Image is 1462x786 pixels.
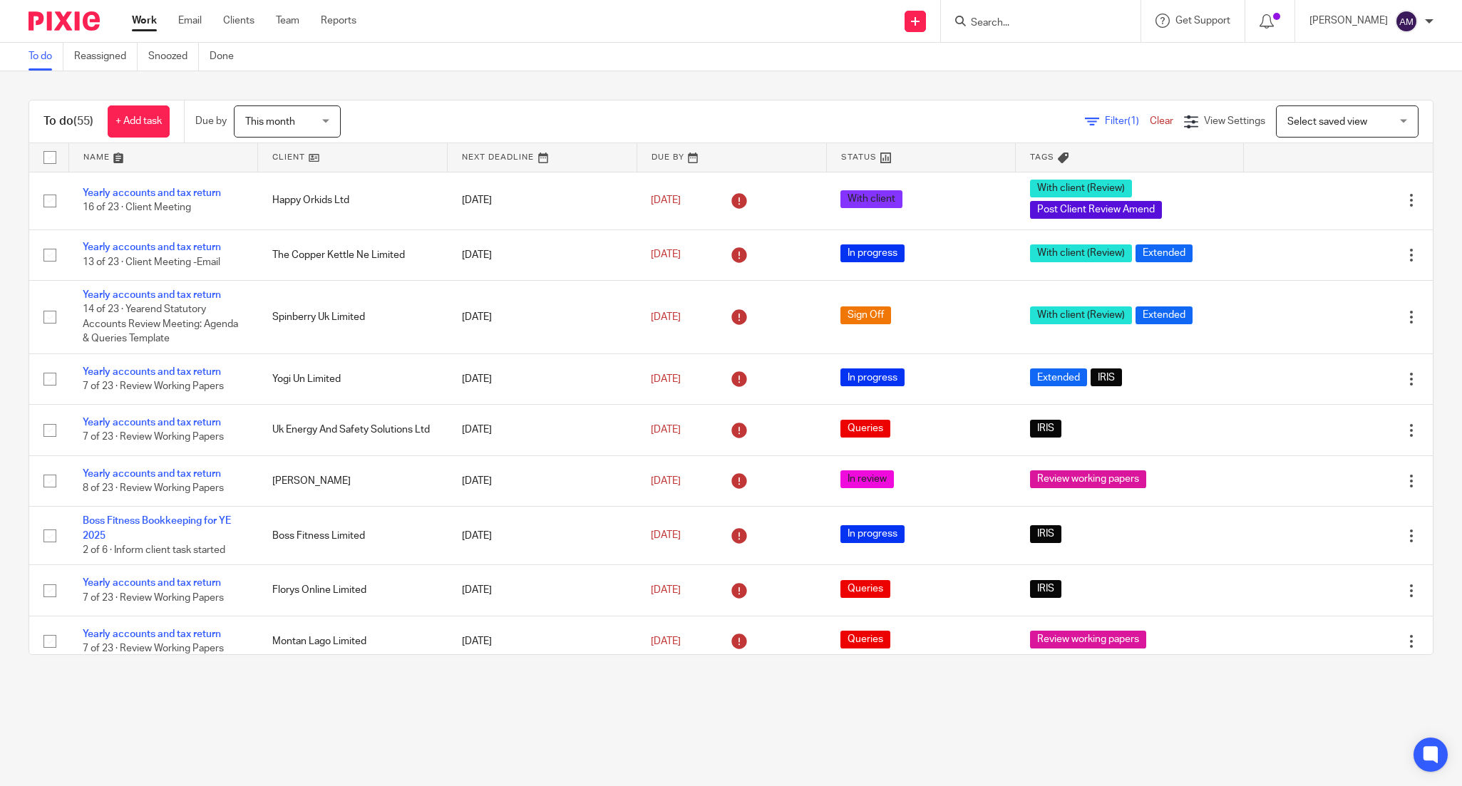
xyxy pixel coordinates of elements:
[83,188,221,198] a: Yearly accounts and tax return
[651,476,681,486] span: [DATE]
[83,257,220,267] span: 13 of 23 · Client Meeting -Email
[258,280,448,353] td: Spinberry Uk Limited
[132,14,157,28] a: Work
[321,14,356,28] a: Reports
[651,531,681,541] span: [DATE]
[245,117,295,127] span: This month
[210,43,244,71] a: Done
[1309,14,1388,28] p: [PERSON_NAME]
[1395,10,1418,33] img: svg%3E
[83,593,224,603] span: 7 of 23 · Review Working Papers
[1030,153,1054,161] span: Tags
[1091,368,1122,386] span: IRIS
[148,43,199,71] a: Snoozed
[651,374,681,384] span: [DATE]
[1030,470,1146,488] span: Review working papers
[83,367,221,377] a: Yearly accounts and tax return
[1105,116,1150,126] span: Filter
[1204,116,1265,126] span: View Settings
[969,17,1098,30] input: Search
[83,578,221,588] a: Yearly accounts and tax return
[840,244,905,262] span: In progress
[83,381,224,391] span: 7 of 23 · Review Working Papers
[276,14,299,28] a: Team
[73,115,93,127] span: (55)
[83,203,191,213] span: 16 of 23 · Client Meeting
[448,229,637,280] td: [DATE]
[108,105,170,138] a: + Add task
[1136,244,1193,262] span: Extended
[83,643,224,653] span: 7 of 23 · Review Working Papers
[29,11,100,31] img: Pixie
[448,455,637,506] td: [DATE]
[195,114,227,128] p: Due by
[258,353,448,404] td: Yogi Un Limited
[258,455,448,506] td: [PERSON_NAME]
[840,190,902,208] span: With client
[840,470,894,488] span: In review
[448,280,637,353] td: [DATE]
[258,507,448,565] td: Boss Fitness Limited
[651,250,681,260] span: [DATE]
[840,368,905,386] span: In progress
[1030,631,1146,648] span: Review working papers
[651,636,681,646] span: [DATE]
[1030,244,1132,262] span: With client (Review)
[83,290,221,300] a: Yearly accounts and tax return
[651,585,681,595] span: [DATE]
[258,405,448,455] td: Uk Energy And Safety Solutions Ltd
[258,172,448,229] td: Happy Orkids Ltd
[43,114,93,129] h1: To do
[1030,580,1061,598] span: IRIS
[651,195,681,205] span: [DATE]
[1175,16,1230,26] span: Get Support
[1030,180,1132,197] span: With client (Review)
[448,172,637,229] td: [DATE]
[1136,306,1193,324] span: Extended
[83,469,221,479] a: Yearly accounts and tax return
[448,405,637,455] td: [DATE]
[840,631,890,648] span: Queries
[651,425,681,435] span: [DATE]
[840,306,891,324] span: Sign Off
[448,507,637,565] td: [DATE]
[1150,116,1173,126] a: Clear
[223,14,254,28] a: Clients
[178,14,202,28] a: Email
[448,565,637,616] td: [DATE]
[840,420,890,438] span: Queries
[1030,368,1087,386] span: Extended
[83,242,221,252] a: Yearly accounts and tax return
[83,418,221,428] a: Yearly accounts and tax return
[258,229,448,280] td: The Copper Kettle Ne Limited
[83,516,231,540] a: Boss Fitness Bookkeeping for YE 2025
[258,565,448,616] td: Florys Online Limited
[1030,525,1061,543] span: IRIS
[840,580,890,598] span: Queries
[258,616,448,666] td: Montan Lago Limited
[1030,306,1132,324] span: With client (Review)
[29,43,63,71] a: To do
[1030,420,1061,438] span: IRIS
[74,43,138,71] a: Reassigned
[83,305,238,344] span: 14 of 23 · Yearend Statutory Accounts Review Meeting: Agenda & Queries Template
[448,616,637,666] td: [DATE]
[83,433,224,443] span: 7 of 23 · Review Working Papers
[83,483,224,493] span: 8 of 23 · Review Working Papers
[448,353,637,404] td: [DATE]
[83,629,221,639] a: Yearly accounts and tax return
[1287,117,1367,127] span: Select saved view
[1030,201,1162,219] span: Post Client Review Amend
[1128,116,1139,126] span: (1)
[83,545,225,555] span: 2 of 6 · Inform client task started
[840,525,905,543] span: In progress
[651,312,681,322] span: [DATE]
